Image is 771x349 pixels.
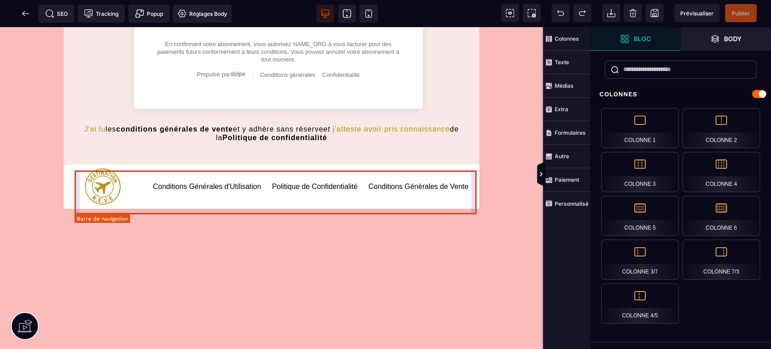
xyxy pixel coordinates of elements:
strong: Colonnes [555,35,579,42]
span: Code de suivi [78,5,125,23]
span: Voir bureau [316,5,334,23]
span: Médias [543,74,590,98]
span: Afficher les vues [590,161,599,188]
span: Ouvrir les blocs [590,27,681,51]
div: En confirmant votre abonnement, vous autorisez NAME_ORG à vous facturer pour des paiements futurs... [150,13,407,36]
span: Rétablir [573,4,591,22]
span: SEO [45,9,68,18]
span: Propulsé par [197,44,230,51]
div: Colonne 2 [682,108,760,148]
div: Colonne 4/5 [601,283,679,324]
span: Nettoyage [624,4,642,22]
div: Colonne 3 [601,152,679,192]
a: Conditions Générales d'Utilisation [153,154,261,165]
span: Enregistrer [645,4,664,22]
div: Colonne 4 [682,152,760,192]
span: Extra [543,98,590,121]
strong: Personnalisé [555,200,589,207]
img: 50fb1381c84962a46156ac928aab38bf_LOGO_aucun_blanc.png [85,141,121,177]
span: Importer [602,4,620,22]
span: Créer une alerte modale [128,5,169,23]
span: Colonnes [543,27,590,51]
span: Voir les composants [501,4,519,22]
div: Colonne 6 [682,196,760,236]
div: Colonne 7/3 [682,240,760,280]
b: conditions générales de vente [116,98,233,106]
span: Défaire [551,4,570,22]
span: Favicon [173,5,232,23]
span: Texte [543,51,590,74]
span: Tracking [84,9,118,18]
span: Capture d'écran [523,4,541,22]
span: Réglages Body [178,9,227,18]
span: Formulaires [543,121,590,145]
text: les et y adhère sans réserve de la [84,95,459,117]
strong: Body [724,35,742,42]
span: Publier [732,10,750,17]
a: Conditions Générales de Vente [369,154,468,165]
span: Retour [17,5,35,23]
span: Enregistrer le contenu [725,4,757,22]
i: et [323,98,330,106]
div: Colonne 3/7 [601,240,679,280]
span: Aperçu [674,4,720,22]
strong: Paiement [555,176,579,183]
span: Voir tablette [338,5,356,23]
span: Autre [543,145,590,168]
strong: Texte [555,59,569,66]
a: Confidentialité [322,44,360,51]
span: Popup [135,9,163,18]
b: Politique de confidentialité [222,107,327,114]
a: Propulsé par [197,44,245,52]
div: Colonnes [590,86,771,103]
span: Prévisualiser [680,10,714,17]
strong: Extra [555,106,568,113]
span: Personnalisé [543,192,590,215]
strong: Autre [555,153,569,160]
div: Colonne 1 [601,108,679,148]
span: Voir mobile [360,5,378,23]
strong: Formulaires [555,129,586,136]
div: Colonne 5 [601,196,679,236]
strong: Médias [555,82,574,89]
a: Politique de Confidentialité [272,154,357,165]
span: Paiement [543,168,590,192]
span: Ouvrir les calques [681,27,771,51]
span: Métadata SEO [38,5,74,23]
strong: Bloc [634,35,651,42]
a: Conditions générales [260,44,315,51]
